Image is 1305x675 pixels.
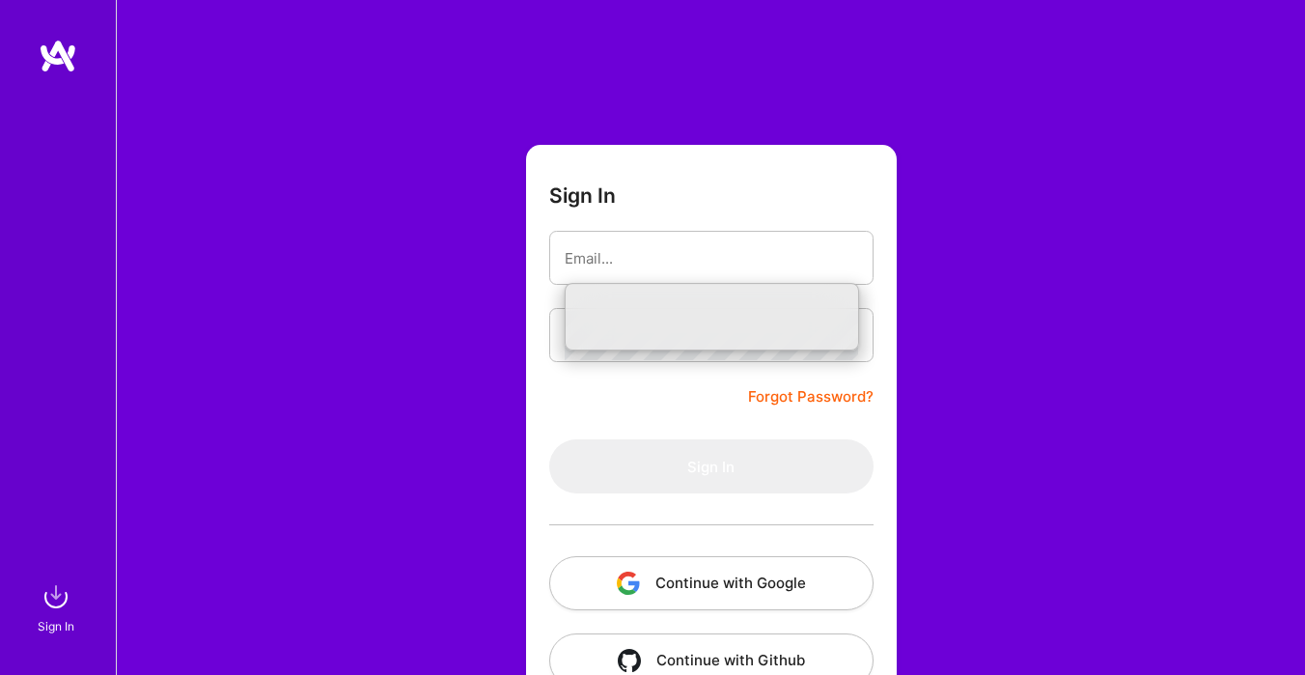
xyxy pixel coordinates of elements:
[617,572,640,595] img: icon
[618,649,641,672] img: icon
[41,577,75,636] a: sign inSign In
[549,556,874,610] button: Continue with Google
[549,439,874,493] button: Sign In
[748,385,874,408] a: Forgot Password?
[549,183,616,208] h3: Sign In
[38,616,74,636] div: Sign In
[37,577,75,616] img: sign in
[39,39,77,73] img: logo
[565,234,858,283] input: Email...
